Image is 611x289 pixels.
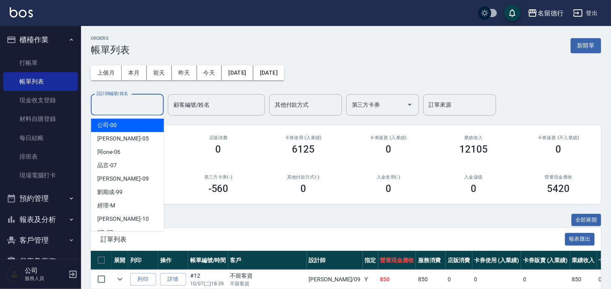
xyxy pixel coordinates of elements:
[292,144,315,155] h3: 6125
[3,230,78,251] button: 客戶管理
[208,183,229,194] h3: -560
[525,5,567,22] button: 名留德行
[538,8,564,18] div: 名留德行
[158,251,188,270] th: 操作
[230,280,305,287] p: 不留客資
[571,41,601,49] a: 新開單
[504,5,521,21] button: save
[570,6,601,21] button: 登出
[441,135,506,140] h2: 業績收入
[3,166,78,185] a: 現場電腦打卡
[253,65,284,80] button: [DATE]
[271,135,337,140] h2: 卡券使用 (入業績)
[3,54,78,72] a: 打帳單
[91,65,122,80] button: 上個月
[97,201,115,210] span: 經理 -M
[570,251,597,270] th: 業績收入
[122,65,147,80] button: 本月
[521,270,570,289] td: 0
[97,121,117,129] span: 公司 -00
[526,135,592,140] h2: 卡券販賣 (不入業績)
[3,209,78,230] button: 報表及分析
[471,183,476,194] h3: 0
[128,251,158,270] th: 列印
[446,251,472,270] th: 店販消費
[386,144,391,155] h3: 0
[572,214,602,226] button: 全部展開
[186,175,251,180] h2: 第三方卡券(-)
[3,29,78,50] button: 櫃檯作業
[403,98,416,111] button: Open
[190,280,226,287] p: 10/07 (二) 18:39
[3,147,78,166] a: 排班表
[521,251,570,270] th: 卡券販賣 (入業績)
[186,135,251,140] h2: 店販消費
[565,235,595,243] a: 報表匯出
[526,175,592,180] h2: 營業現金應收
[356,135,421,140] h2: 卡券販賣 (入業績)
[130,273,156,286] button: 列印
[386,183,391,194] h3: 0
[547,183,570,194] h3: 5420
[356,175,421,180] h2: 入金使用(-)
[97,175,148,183] span: [PERSON_NAME] -09
[565,233,595,246] button: 報表匯出
[96,91,128,97] label: 設計師編號/姓名
[3,129,78,147] a: 每日結帳
[216,144,221,155] h3: 0
[114,273,126,285] button: expand row
[378,251,416,270] th: 營業現金應收
[97,215,148,223] span: [PERSON_NAME] -10
[172,65,197,80] button: 昨天
[97,148,120,156] span: 阿one -06
[188,270,228,289] td: #12
[441,175,506,180] h2: 入金儲值
[160,273,186,286] a: 詳情
[3,251,78,272] button: 員工及薪資
[97,161,117,170] span: 品言 -07
[271,175,337,180] h2: 其他付款方式(-)
[459,144,488,155] h3: 12105
[571,38,601,53] button: 新開單
[416,251,446,270] th: 服務消費
[307,270,363,289] td: [PERSON_NAME] /09
[147,65,172,80] button: 前天
[25,267,66,275] h5: 公司
[363,251,378,270] th: 指定
[101,235,565,244] span: 訂單列表
[91,36,130,41] h2: ORDERS
[230,272,305,280] div: 不留客資
[3,188,78,209] button: 預約管理
[228,251,307,270] th: 客戶
[363,270,378,289] td: Y
[472,251,521,270] th: 卡券使用 (入業績)
[570,270,597,289] td: 850
[25,275,66,282] p: 服務人員
[3,110,78,128] a: 材料自購登錄
[10,7,33,17] img: Logo
[112,251,128,270] th: 展開
[97,228,114,237] span: CD -CD
[301,183,307,194] h3: 0
[188,251,228,270] th: 帳單編號/時間
[556,144,562,155] h3: 0
[3,72,78,91] a: 帳單列表
[3,91,78,110] a: 現金收支登錄
[446,270,472,289] td: 0
[97,134,148,143] span: [PERSON_NAME] -05
[472,270,521,289] td: 0
[222,65,253,80] button: [DATE]
[197,65,222,80] button: 今天
[97,188,122,196] span: 劉期成 -99
[6,266,23,283] img: Person
[91,44,130,56] h3: 帳單列表
[378,270,416,289] td: 850
[307,251,363,270] th: 設計師
[416,270,446,289] td: 850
